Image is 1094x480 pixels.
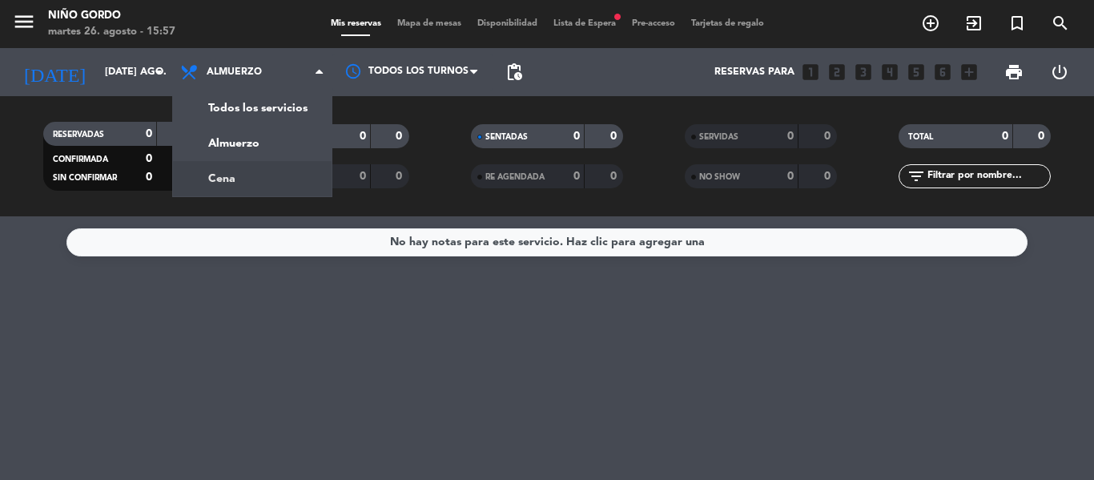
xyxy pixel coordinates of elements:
span: RE AGENDADA [485,173,545,181]
span: CONFIRMADA [53,155,108,163]
i: looks_two [827,62,847,83]
strong: 0 [824,131,834,142]
a: Almuerzo [173,126,332,161]
span: Mis reservas [323,19,389,28]
input: Filtrar por nombre... [926,167,1050,185]
strong: 0 [1038,131,1048,142]
a: Todos los servicios [173,91,332,126]
strong: 0 [824,171,834,182]
span: Pre-acceso [624,19,683,28]
span: Tarjetas de regalo [683,19,772,28]
i: looks_5 [906,62,927,83]
div: Niño Gordo [48,8,175,24]
span: print [1004,63,1024,82]
strong: 0 [1002,131,1008,142]
i: power_settings_new [1050,63,1069,82]
span: Mapa de mesas [389,19,469,28]
strong: 0 [146,171,152,183]
div: LOG OUT [1036,48,1082,96]
i: menu [12,10,36,34]
strong: 0 [396,131,405,142]
span: TOTAL [908,133,933,141]
strong: 0 [360,131,366,142]
i: looks_one [800,62,821,83]
i: looks_6 [932,62,953,83]
i: search [1051,14,1070,33]
strong: 0 [573,171,580,182]
a: Cena [173,161,332,196]
i: exit_to_app [964,14,983,33]
span: fiber_manual_record [613,12,622,22]
span: SENTADAS [485,133,528,141]
span: SERVIDAS [699,133,738,141]
i: looks_4 [879,62,900,83]
strong: 0 [146,153,152,164]
div: No hay notas para este servicio. Haz clic para agregar una [390,233,705,252]
span: NO SHOW [699,173,740,181]
i: add_circle_outline [921,14,940,33]
span: Disponibilidad [469,19,545,28]
button: menu [12,10,36,39]
span: pending_actions [505,63,524,82]
span: Lista de Espera [545,19,624,28]
strong: 0 [396,171,405,182]
strong: 0 [573,131,580,142]
strong: 0 [787,171,794,182]
i: add_box [959,62,979,83]
span: RESERVADAS [53,131,104,139]
strong: 0 [787,131,794,142]
strong: 0 [146,128,152,139]
div: martes 26. agosto - 15:57 [48,24,175,40]
i: turned_in_not [1008,14,1027,33]
strong: 0 [610,131,620,142]
span: Almuerzo [207,67,262,78]
span: Reservas para [714,67,794,78]
strong: 0 [610,171,620,182]
span: SIN CONFIRMAR [53,174,117,182]
i: looks_3 [853,62,874,83]
i: filter_list [907,167,926,186]
strong: 0 [360,171,366,182]
i: [DATE] [12,54,97,90]
i: arrow_drop_down [149,63,168,82]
